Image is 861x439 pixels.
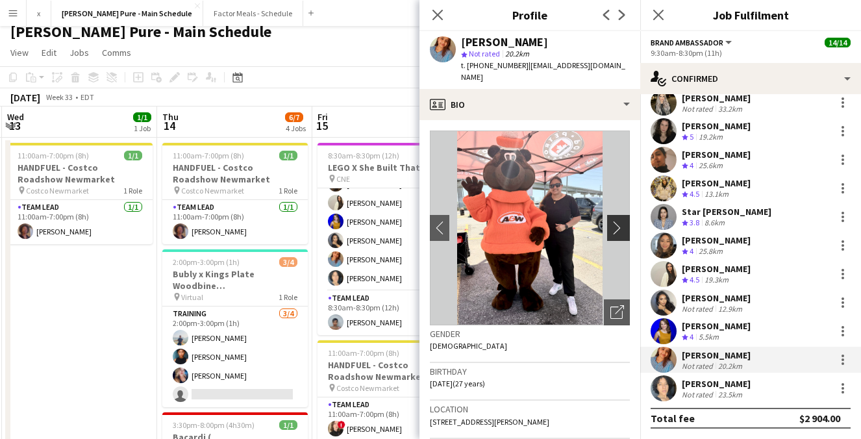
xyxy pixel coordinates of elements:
div: 8.6km [702,218,727,229]
h3: Gender [430,328,630,340]
app-job-card: 2:00pm-3:00pm (1h)3/4Bubly x Kings Plate Woodbine [GEOGRAPHIC_DATA] Virtual1 RoleTraining3/42:00p... [162,249,308,407]
span: 4.5 [690,275,699,284]
span: Edit [42,47,56,58]
div: 19.2km [696,132,725,143]
div: [PERSON_NAME] [682,378,751,390]
div: 12.9km [716,304,745,314]
div: EDT [81,92,94,102]
span: 1/1 [133,112,151,122]
div: Not rated [682,361,716,371]
span: View [10,47,29,58]
app-card-role: Team Lead1/111:00am-7:00pm (8h)[PERSON_NAME] [162,200,308,244]
span: 15 [316,118,328,133]
span: 14/14 [825,38,851,47]
div: Not rated [682,304,716,314]
div: Bio [419,89,640,120]
div: 20.2km [716,361,745,371]
span: Comms [102,47,131,58]
a: Comms [97,44,136,61]
div: 1 Job [134,123,151,133]
span: Costco Newmarket [336,383,399,393]
button: Factor Meals - Schedule [203,1,303,26]
span: [DATE] (27 years) [430,379,485,388]
span: 4 [690,332,693,342]
span: 1 Role [123,186,142,195]
div: $2 904.00 [799,412,840,425]
span: 3/4 [279,257,297,267]
div: Not rated [682,390,716,399]
div: [PERSON_NAME] [682,320,751,332]
div: [PERSON_NAME] [682,292,751,304]
div: 5.5km [696,332,721,343]
app-job-card: 11:00am-7:00pm (8h)1/1HANDFUEL - Costco Roadshow Newmarket Costco Newmarket1 RoleTeam Lead1/111:0... [7,143,153,244]
h3: Job Fulfilment [640,6,861,23]
span: 4 [690,246,693,256]
span: 20.2km [503,49,532,58]
button: x [27,1,51,26]
h3: HANDFUEL - Costco Roadshow Newmarket [318,359,463,383]
span: Thu [162,111,179,123]
span: 1/1 [279,151,297,160]
div: [PERSON_NAME] [682,120,751,132]
span: Wed [7,111,24,123]
div: Total fee [651,412,695,425]
div: 4 Jobs [286,123,306,133]
span: 11:00am-7:00pm (8h) [328,348,399,358]
span: 3:30pm-8:00pm (4h30m) [173,420,255,430]
div: [DATE] [10,91,40,104]
span: Costco Newmarket [26,186,89,195]
span: [DEMOGRAPHIC_DATA] [430,341,507,351]
h3: Bubly x Kings Plate Woodbine [GEOGRAPHIC_DATA] [162,268,308,292]
app-job-card: 8:30am-8:30pm (12h)14/14LEGO X She Built That @ CNE CNE3 Roles[PERSON_NAME]Star [PERSON_NAME][PER... [318,143,463,335]
div: [PERSON_NAME] [682,177,751,189]
div: [PERSON_NAME] [682,149,751,160]
div: 19.3km [702,275,731,286]
span: [STREET_ADDRESS][PERSON_NAME] [430,417,549,427]
span: t. [PHONE_NUMBER] [461,60,529,70]
h3: Location [430,403,630,415]
div: Star [PERSON_NAME] [682,206,771,218]
span: | [EMAIL_ADDRESS][DOMAIN_NAME] [461,60,625,82]
div: 25.6km [696,160,725,171]
h3: HANDFUEL - Costco Roadshow Newmarket [7,162,153,185]
span: CNE [336,174,350,184]
div: 23.5km [716,390,745,399]
span: 11:00am-7:00pm (8h) [18,151,89,160]
span: 4 [690,160,693,170]
span: Virtual [181,292,203,302]
span: 4.5 [690,189,699,199]
span: Fri [318,111,328,123]
app-card-role: Team Lead1/111:00am-7:00pm (8h)[PERSON_NAME] [7,200,153,244]
app-job-card: 11:00am-7:00pm (8h)1/1HANDFUEL - Costco Roadshow Newmarket Costco Newmarket1 RoleTeam Lead1/111:0... [162,143,308,244]
div: 9:30am-8:30pm (11h) [651,48,851,58]
span: 3.8 [690,218,699,227]
div: [PERSON_NAME] [682,349,751,361]
div: 25.8km [696,246,725,257]
h3: HANDFUEL - Costco Roadshow Newmarket [162,162,308,185]
span: Brand Ambassador [651,38,723,47]
span: Jobs [69,47,89,58]
span: Not rated [469,49,500,58]
span: 8:30am-8:30pm (12h) [328,151,399,160]
span: 11:00am-7:00pm (8h) [173,151,244,160]
div: [PERSON_NAME] [682,263,751,275]
div: 33.2km [716,104,745,114]
span: 1/1 [279,420,297,430]
span: 1/1 [124,151,142,160]
h3: Birthday [430,366,630,377]
span: 2:00pm-3:00pm (1h) [173,257,240,267]
div: Open photos pop-in [604,299,630,325]
div: [PERSON_NAME] [682,92,751,104]
button: Brand Ambassador [651,38,734,47]
a: Jobs [64,44,94,61]
div: Confirmed [640,63,861,94]
app-card-role: Team Lead1/18:30am-8:30pm (12h)[PERSON_NAME] [318,291,463,335]
a: View [5,44,34,61]
img: Crew avatar or photo [430,131,630,325]
h3: Profile [419,6,640,23]
div: 13.1km [702,189,731,200]
span: Week 33 [43,92,75,102]
button: [PERSON_NAME] Pure - Main Schedule [51,1,203,26]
